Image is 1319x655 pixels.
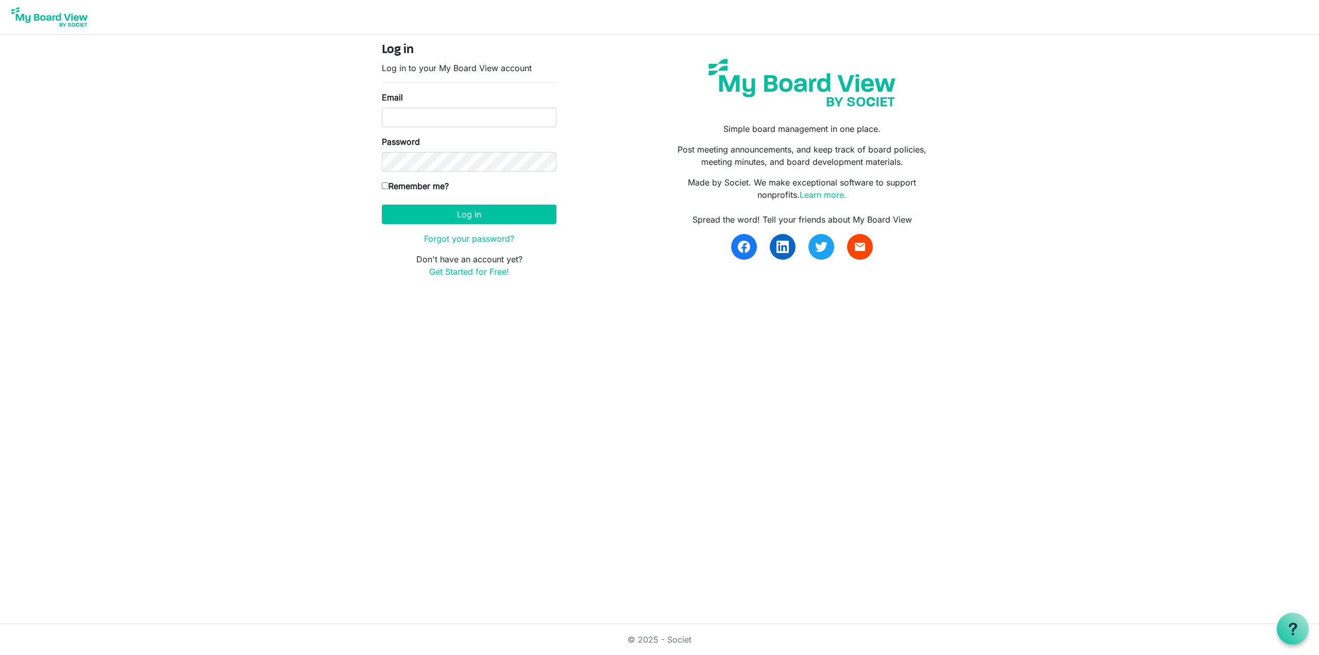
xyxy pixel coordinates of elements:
p: Made by Societ. We make exceptional software to support nonprofits. [667,176,937,201]
button: Log in [382,205,556,224]
a: email [847,234,873,260]
p: Don't have an account yet? [382,253,556,278]
p: Simple board management in one place. [667,123,937,135]
h4: Log in [382,43,556,58]
a: © 2025 - Societ [628,634,691,645]
p: Post meeting announcements, and keep track of board policies, meeting minutes, and board developm... [667,143,937,168]
a: Forgot your password? [424,233,514,244]
span: email [854,241,866,253]
label: Email [382,91,403,104]
a: Get Started for Free! [429,266,509,277]
label: Remember me? [382,180,449,192]
img: facebook.svg [738,241,750,253]
input: Remember me? [382,182,388,189]
div: Spread the word! Tell your friends about My Board View [667,213,937,226]
a: Learn more. [800,190,847,200]
img: My Board View Logo [8,4,91,30]
p: Log in to your My Board View account [382,62,556,74]
label: Password [382,136,420,148]
img: my-board-view-societ.svg [701,51,903,114]
img: twitter.svg [815,241,827,253]
img: linkedin.svg [776,241,789,253]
